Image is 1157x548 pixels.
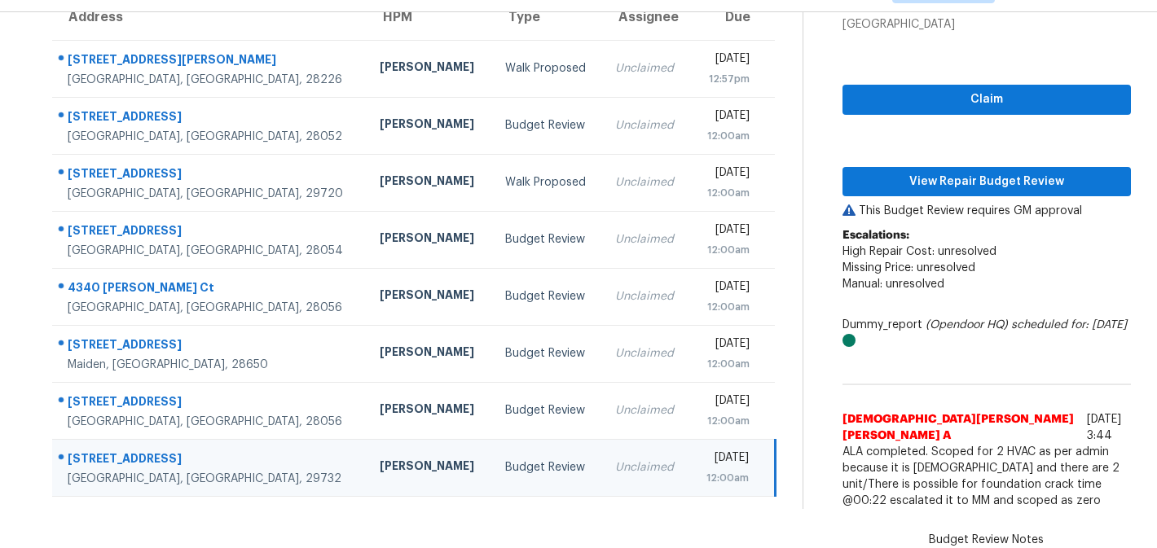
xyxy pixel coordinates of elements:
[842,444,1131,525] span: ALA completed. Scoped for 2 HVAC as per admin because it is [DEMOGRAPHIC_DATA] and there are 2 un...
[380,230,478,250] div: [PERSON_NAME]
[926,319,1008,331] i: (Opendoor HQ)
[380,458,478,478] div: [PERSON_NAME]
[703,164,750,185] div: [DATE]
[68,51,354,72] div: [STREET_ADDRESS][PERSON_NAME]
[842,230,909,241] b: Escalations:
[505,459,590,476] div: Budget Review
[505,174,590,191] div: Walk Proposed
[856,90,1118,110] span: Claim
[615,117,677,134] div: Unclaimed
[68,300,354,316] div: [GEOGRAPHIC_DATA], [GEOGRAPHIC_DATA], 28056
[68,357,354,373] div: Maiden, [GEOGRAPHIC_DATA], 28650
[380,59,478,79] div: [PERSON_NAME]
[703,356,750,372] div: 12:00am
[68,222,354,243] div: [STREET_ADDRESS]
[68,108,354,129] div: [STREET_ADDRESS]
[68,393,354,414] div: [STREET_ADDRESS]
[380,344,478,364] div: [PERSON_NAME]
[1087,414,1121,441] span: [DATE] 3:44
[380,173,478,193] div: [PERSON_NAME]
[615,60,677,77] div: Unclaimed
[703,335,750,356] div: [DATE]
[68,279,354,300] div: 4340 [PERSON_NAME] Ct
[842,16,1131,33] div: [GEOGRAPHIC_DATA]
[505,345,590,362] div: Budget Review
[615,459,677,476] div: Unclaimed
[615,174,677,191] div: Unclaimed
[703,242,750,258] div: 12:00am
[68,72,354,88] div: [GEOGRAPHIC_DATA], [GEOGRAPHIC_DATA], 28226
[842,411,1081,444] span: [DEMOGRAPHIC_DATA][PERSON_NAME] [PERSON_NAME] A
[68,450,354,471] div: [STREET_ADDRESS]
[505,402,590,419] div: Budget Review
[703,185,750,201] div: 12:00am
[615,231,677,248] div: Unclaimed
[68,243,354,259] div: [GEOGRAPHIC_DATA], [GEOGRAPHIC_DATA], 28054
[505,117,590,134] div: Budget Review
[842,317,1131,349] div: Dummy_report
[703,71,750,87] div: 12:57pm
[703,299,750,315] div: 12:00am
[615,402,677,419] div: Unclaimed
[703,413,750,429] div: 12:00am
[615,345,677,362] div: Unclaimed
[380,116,478,136] div: [PERSON_NAME]
[615,288,677,305] div: Unclaimed
[1011,319,1127,331] i: scheduled for: [DATE]
[703,278,750,299] div: [DATE]
[703,449,749,470] div: [DATE]
[703,128,750,144] div: 12:00am
[68,186,354,202] div: [GEOGRAPHIC_DATA], [GEOGRAPHIC_DATA], 29720
[68,129,354,145] div: [GEOGRAPHIC_DATA], [GEOGRAPHIC_DATA], 28052
[505,60,590,77] div: Walk Proposed
[68,414,354,430] div: [GEOGRAPHIC_DATA], [GEOGRAPHIC_DATA], 28056
[68,471,354,487] div: [GEOGRAPHIC_DATA], [GEOGRAPHIC_DATA], 29732
[856,172,1118,192] span: View Repair Budget Review
[380,401,478,421] div: [PERSON_NAME]
[703,392,750,413] div: [DATE]
[703,221,750,242] div: [DATE]
[842,167,1131,197] button: View Repair Budget Review
[842,262,975,274] span: Missing Price: unresolved
[505,288,590,305] div: Budget Review
[842,85,1131,115] button: Claim
[703,50,750,71] div: [DATE]
[842,278,944,290] span: Manual: unresolved
[380,287,478,307] div: [PERSON_NAME]
[505,231,590,248] div: Budget Review
[68,336,354,357] div: [STREET_ADDRESS]
[703,470,749,486] div: 12:00am
[842,246,996,257] span: High Repair Cost: unresolved
[842,203,1131,219] p: This Budget Review requires GM approval
[68,165,354,186] div: [STREET_ADDRESS]
[703,107,750,128] div: [DATE]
